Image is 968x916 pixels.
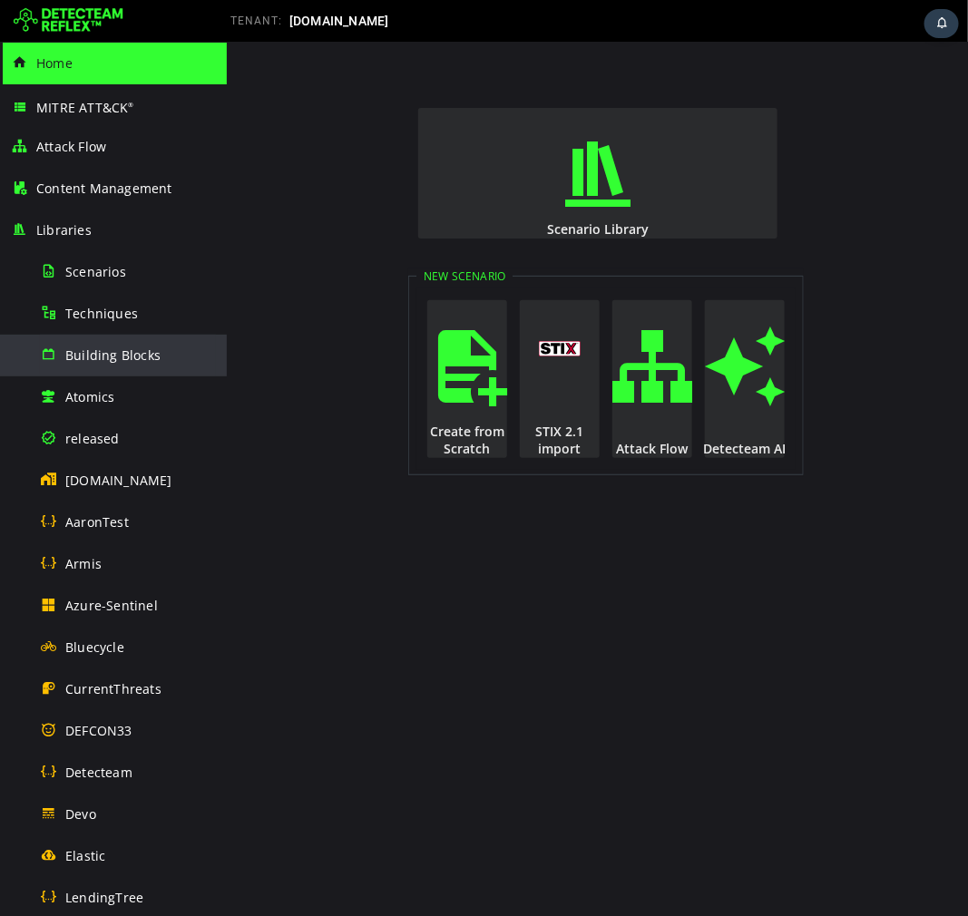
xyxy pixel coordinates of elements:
span: LendingTree [65,889,143,906]
span: Atomics [65,388,114,405]
span: Content Management [36,180,172,197]
sup: ® [128,101,133,109]
span: TENANT: [230,15,282,27]
button: STIX 2.1 import [293,258,373,416]
span: CurrentThreats [65,680,161,697]
span: Azure-Sentinel [65,597,158,614]
span: AaronTest [65,513,129,531]
span: Detecteam [65,764,132,781]
span: Home [36,54,73,72]
span: DEFCON33 [65,722,132,739]
span: Attack Flow [36,138,106,155]
span: Building Blocks [65,346,161,364]
span: [DOMAIN_NAME] [289,14,389,28]
button: Detecteam AI [478,258,558,416]
span: Armis [65,555,102,572]
img: logo_stix.svg [312,299,354,315]
span: Techniques [65,305,138,322]
div: Detecteam AI [476,398,560,415]
div: STIX 2.1 import [291,381,375,415]
span: [DOMAIN_NAME] [65,472,172,489]
span: Scenarios [65,263,126,280]
span: Elastic [65,847,105,864]
img: Detecteam logo [14,6,123,35]
span: MITRE ATT&CK [36,99,134,116]
button: Create from Scratch [200,258,280,416]
span: Bluecycle [65,638,124,656]
legend: New Scenario [190,227,286,242]
div: Task Notifications [924,9,959,38]
div: Scenario Library [190,179,552,196]
span: Devo [65,805,96,823]
button: Scenario Library [191,66,551,197]
div: Attack Flow [384,398,467,415]
span: Libraries [36,221,92,239]
span: released [65,430,120,447]
button: Attack Flow [386,258,465,416]
div: Create from Scratch [199,381,282,415]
